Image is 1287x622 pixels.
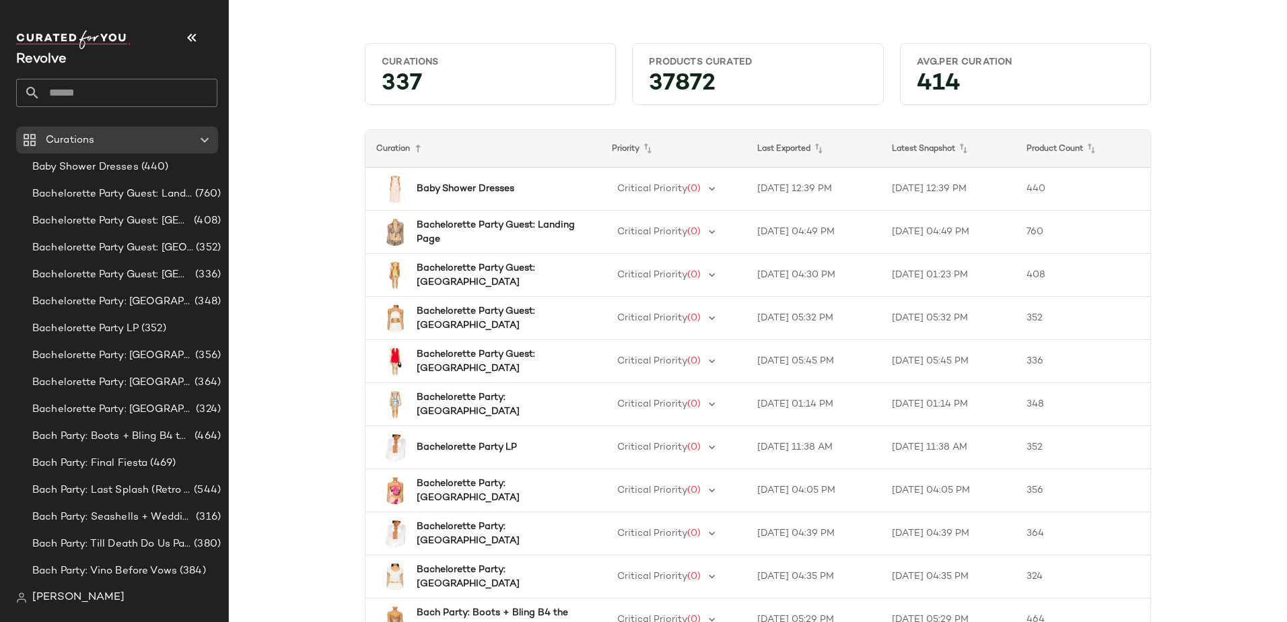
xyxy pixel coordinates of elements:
[32,510,193,525] span: Bach Party: Seashells + Wedding Bells
[881,297,1016,340] td: [DATE] 05:32 PM
[617,313,687,323] span: Critical Priority
[906,74,1145,99] div: 414
[746,426,881,469] td: [DATE] 11:38 AM
[881,512,1016,555] td: [DATE] 04:39 PM
[881,469,1016,512] td: [DATE] 04:05 PM
[687,227,701,237] span: (0)
[32,160,139,175] span: Baby Shower Dresses
[1016,254,1150,297] td: 408
[638,74,877,99] div: 37872
[32,483,191,498] span: Bach Party: Last Splash (Retro [GEOGRAPHIC_DATA])
[46,133,94,148] span: Curations
[382,262,409,289] img: MELR-WD1125_V1.jpg
[417,440,517,454] b: Bachelorette Party LP
[191,213,221,229] span: (408)
[881,340,1016,383] td: [DATE] 05:45 PM
[32,456,147,471] span: Bach Party: Final Fiesta
[139,160,169,175] span: (440)
[366,130,601,168] th: Curation
[382,520,409,547] img: LSPA-WS51_V1.jpg
[1016,426,1150,469] td: 352
[382,434,409,461] img: LSPA-WS51_V1.jpg
[16,53,67,67] span: Current Company Name
[32,563,177,579] span: Bach Party: Vino Before Vows
[192,294,221,310] span: (348)
[746,512,881,555] td: [DATE] 04:39 PM
[193,510,221,525] span: (316)
[617,184,687,194] span: Critical Priority
[417,182,514,196] b: Baby Shower Dresses
[617,399,687,409] span: Critical Priority
[177,563,206,579] span: (384)
[881,211,1016,254] td: [DATE] 04:49 PM
[1016,130,1150,168] th: Product Count
[617,227,687,237] span: Critical Priority
[617,270,687,280] span: Critical Priority
[746,211,881,254] td: [DATE] 04:49 PM
[191,483,221,498] span: (544)
[1016,297,1150,340] td: 352
[417,563,577,591] b: Bachelorette Party: [GEOGRAPHIC_DATA]
[417,390,577,419] b: Bachelorette Party: [GEOGRAPHIC_DATA]
[881,130,1016,168] th: Latest Snapshot
[687,528,701,539] span: (0)
[687,184,701,194] span: (0)
[617,442,687,452] span: Critical Priority
[193,186,221,202] span: (760)
[191,537,221,552] span: (380)
[193,402,221,417] span: (324)
[193,240,221,256] span: (352)
[139,321,166,337] span: (352)
[687,313,701,323] span: (0)
[32,240,193,256] span: Bachelorette Party Guest: [GEOGRAPHIC_DATA]
[1016,340,1150,383] td: 336
[617,528,687,539] span: Critical Priority
[687,485,701,495] span: (0)
[193,348,221,364] span: (356)
[417,477,577,505] b: Bachelorette Party: [GEOGRAPHIC_DATA]
[193,267,221,283] span: (336)
[881,426,1016,469] td: [DATE] 11:38 AM
[746,469,881,512] td: [DATE] 04:05 PM
[382,477,409,504] img: SDYS-WS194_V1.jpg
[382,391,409,418] img: PGEO-WD37_V1.jpg
[32,186,193,202] span: Bachelorette Party Guest: Landing Page
[382,348,409,375] img: ROWR-WD14_V1.jpg
[687,442,701,452] span: (0)
[881,254,1016,297] td: [DATE] 01:23 PM
[617,356,687,366] span: Critical Priority
[32,348,193,364] span: Bachelorette Party: [GEOGRAPHIC_DATA]
[32,267,193,283] span: Bachelorette Party Guest: [GEOGRAPHIC_DATA]
[917,56,1134,69] div: Avg.per Curation
[417,261,577,289] b: Bachelorette Party Guest: [GEOGRAPHIC_DATA]
[746,168,881,211] td: [DATE] 12:39 PM
[16,30,131,49] img: cfy_white_logo.C9jOOHJF.svg
[32,402,193,417] span: Bachelorette Party: [GEOGRAPHIC_DATA]
[1016,512,1150,555] td: 364
[881,168,1016,211] td: [DATE] 12:39 PM
[192,429,221,444] span: (464)
[649,56,866,69] div: Products Curated
[371,74,610,99] div: 337
[1016,469,1150,512] td: 356
[417,347,577,376] b: Bachelorette Party Guest: [GEOGRAPHIC_DATA]
[601,130,746,168] th: Priority
[32,375,192,390] span: Bachelorette Party: [GEOGRAPHIC_DATA]
[881,383,1016,426] td: [DATE] 01:14 PM
[382,56,599,69] div: Curations
[32,590,125,606] span: [PERSON_NAME]
[382,563,409,590] img: TULA-WS1071_V1.jpg
[746,555,881,598] td: [DATE] 04:35 PM
[1016,383,1150,426] td: 348
[746,297,881,340] td: [DATE] 05:32 PM
[1016,168,1150,211] td: 440
[617,572,687,582] span: Critical Priority
[687,356,701,366] span: (0)
[417,304,577,333] b: Bachelorette Party Guest: [GEOGRAPHIC_DATA]
[617,485,687,495] span: Critical Priority
[687,399,701,409] span: (0)
[687,270,701,280] span: (0)
[417,218,577,246] b: Bachelorette Party Guest: Landing Page
[1016,211,1150,254] td: 760
[32,321,139,337] span: Bachelorette Party LP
